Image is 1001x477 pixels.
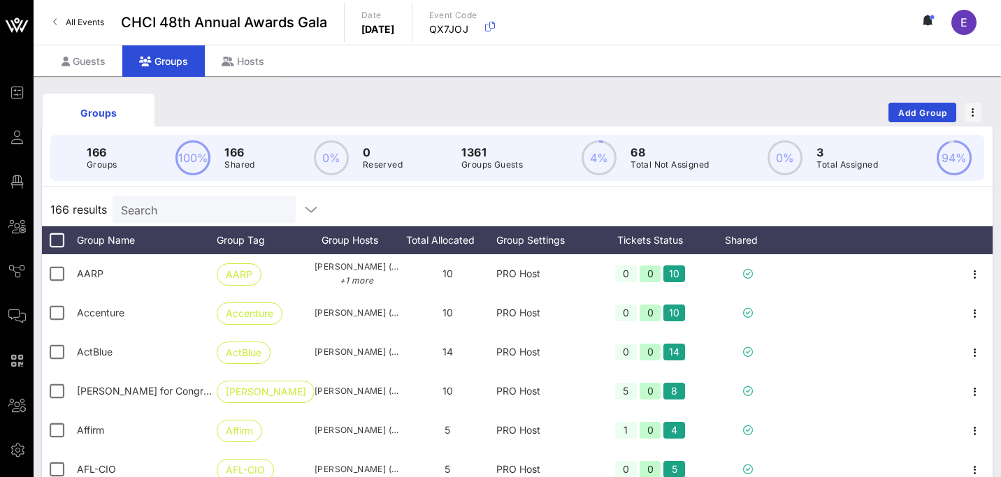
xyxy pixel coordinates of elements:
div: Group Tag [217,226,315,254]
span: Accenture [226,303,273,324]
span: CHCI 48th Annual Awards Gala [121,12,327,33]
div: Tickets Status [594,226,706,254]
span: Adriano Espaillat for Congress [77,385,219,397]
div: 1 [615,422,637,439]
span: 5 [445,463,450,475]
span: 166 results [50,201,107,218]
div: Group Name [77,226,217,254]
p: Groups [87,158,117,172]
div: 14 [663,344,685,360]
div: PRO Host [496,372,594,411]
span: Accenture [77,307,124,318]
div: PRO Host [496,332,594,372]
p: 68 [631,144,709,161]
div: Guests [45,45,122,77]
div: 10 [663,265,685,282]
p: Shared [224,158,254,172]
div: 8 [663,383,685,399]
span: [PERSON_NAME] ([PERSON_NAME][EMAIL_ADDRESS][PERSON_NAME][DOMAIN_NAME]) [315,306,398,320]
span: [PERSON_NAME] ([EMAIL_ADDRESS][DOMAIN_NAME]) [315,462,398,476]
span: ActBlue [77,346,113,358]
div: 0 [640,422,661,439]
span: Add Group [898,108,948,118]
a: All Events [45,11,113,34]
span: 10 [442,385,453,397]
div: 0 [615,344,637,360]
p: Date [361,8,395,22]
span: 10 [442,267,453,279]
span: [PERSON_NAME] ([PERSON_NAME][EMAIL_ADDRESS][PERSON_NAME][DOMAIN_NAME]) [315,423,398,437]
p: Event Code [429,8,477,22]
div: 0 [640,265,661,282]
div: PRO Host [496,254,594,293]
span: 14 [442,346,453,358]
span: E [960,15,967,29]
span: 10 [442,307,453,318]
p: [DATE] [361,22,395,36]
div: E [951,10,977,35]
div: 0 [640,383,661,399]
div: 0 [640,304,661,321]
div: Total Allocated [398,226,496,254]
p: +1 more [315,274,398,288]
div: 0 [615,265,637,282]
span: [PERSON_NAME] ([PERSON_NAME][EMAIL_ADDRESS][DOMAIN_NAME]) [315,384,398,398]
p: QX7JOJ [429,22,477,36]
div: Hosts [205,45,281,77]
p: 166 [224,144,254,161]
div: PRO Host [496,411,594,450]
div: 10 [663,304,685,321]
div: 4 [663,422,685,439]
div: 0 [615,304,637,321]
span: All Events [66,17,104,27]
p: 1361 [461,144,523,161]
span: AARP [226,264,252,285]
div: 0 [640,344,661,360]
span: ActBlue [226,342,261,363]
span: [PERSON_NAME]… [226,381,305,402]
p: 3 [816,144,878,161]
span: [PERSON_NAME] ([EMAIL_ADDRESS][DOMAIN_NAME]) [315,260,398,288]
p: Total Assigned [816,158,878,172]
p: Groups Guests [461,158,523,172]
div: Groups [53,105,144,120]
p: 166 [87,144,117,161]
p: Total Not Assigned [631,158,709,172]
div: Shared [706,226,790,254]
div: PRO Host [496,293,594,332]
div: 5 [615,383,637,399]
span: AFL-CIO [77,463,116,475]
button: Add Group [888,103,956,122]
p: 0 [363,144,403,161]
span: 5 [445,424,450,436]
span: AARP [77,267,103,279]
div: Group Hosts [315,226,398,254]
span: Affirm [77,424,104,436]
span: Affirm [226,420,253,441]
div: Group Settings [496,226,594,254]
p: Reserved [363,158,403,172]
span: [PERSON_NAME] ([EMAIL_ADDRESS][DOMAIN_NAME]) [315,345,398,359]
div: Groups [122,45,205,77]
